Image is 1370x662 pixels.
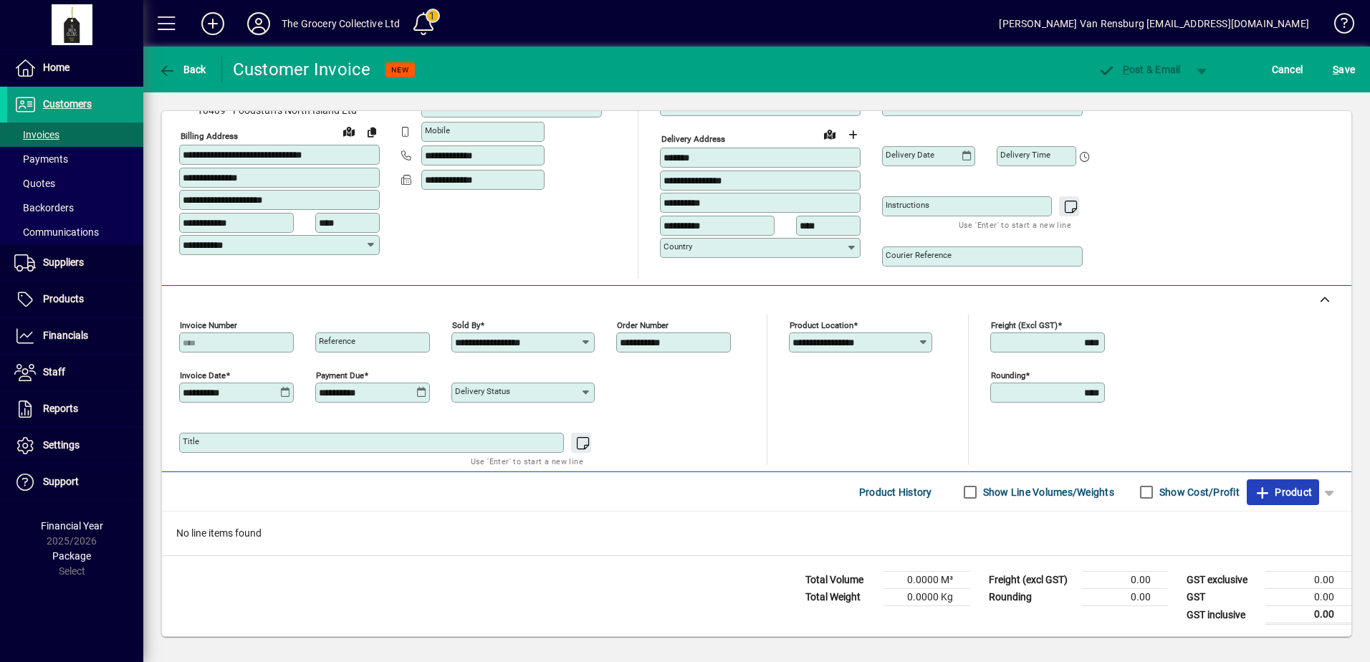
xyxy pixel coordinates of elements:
[162,512,1351,555] div: No line items found
[841,123,864,146] button: Choose address
[282,12,401,35] div: The Grocery Collective Ltd
[143,57,222,82] app-page-header-button: Back
[319,336,355,346] mat-label: Reference
[1179,606,1265,624] td: GST inclusive
[884,572,970,589] td: 0.0000 M³
[43,439,80,451] span: Settings
[980,485,1114,499] label: Show Line Volumes/Weights
[14,202,74,214] span: Backorders
[1082,572,1168,589] td: 0.00
[471,453,583,469] mat-hint: Use 'Enter' to start a new line
[190,11,236,37] button: Add
[7,391,143,427] a: Reports
[7,171,143,196] a: Quotes
[1156,485,1240,499] label: Show Cost/Profit
[1123,64,1129,75] span: P
[43,476,79,487] span: Support
[1000,150,1050,160] mat-label: Delivery time
[886,250,952,260] mat-label: Courier Reference
[452,320,480,330] mat-label: Sold by
[1179,572,1265,589] td: GST exclusive
[43,403,78,414] span: Reports
[1333,64,1338,75] span: S
[798,589,884,606] td: Total Weight
[7,196,143,220] a: Backorders
[43,62,70,73] span: Home
[233,58,371,81] div: Customer Invoice
[1082,589,1168,606] td: 0.00
[158,64,206,75] span: Back
[1265,589,1351,606] td: 0.00
[179,103,380,118] span: 10409 - Foodstuffs North Island Ltd
[155,57,210,82] button: Back
[391,65,409,75] span: NEW
[316,370,364,380] mat-label: Payment due
[982,572,1082,589] td: Freight (excl GST)
[999,12,1309,35] div: [PERSON_NAME] Van Rensburg [EMAIL_ADDRESS][DOMAIN_NAME]
[1098,64,1181,75] span: ost & Email
[455,386,510,396] mat-label: Delivery status
[14,129,59,140] span: Invoices
[7,282,143,317] a: Products
[853,479,938,505] button: Product History
[1254,481,1312,504] span: Product
[7,147,143,171] a: Payments
[43,293,84,304] span: Products
[7,220,143,244] a: Communications
[798,572,884,589] td: Total Volume
[7,318,143,354] a: Financials
[886,150,934,160] mat-label: Delivery date
[7,245,143,281] a: Suppliers
[1179,589,1265,606] td: GST
[1272,58,1303,81] span: Cancel
[43,366,65,378] span: Staff
[180,320,237,330] mat-label: Invoice number
[14,226,99,238] span: Communications
[43,330,88,341] span: Financials
[337,120,360,143] a: View on map
[236,11,282,37] button: Profile
[664,241,692,251] mat-label: Country
[360,120,383,143] button: Copy to Delivery address
[1091,57,1188,82] button: Post & Email
[7,123,143,147] a: Invoices
[7,50,143,86] a: Home
[886,200,929,210] mat-label: Instructions
[1268,57,1307,82] button: Cancel
[14,153,68,165] span: Payments
[818,123,841,145] a: View on map
[7,464,143,500] a: Support
[1265,606,1351,624] td: 0.00
[1323,3,1352,49] a: Knowledge Base
[790,320,853,330] mat-label: Product location
[982,589,1082,606] td: Rounding
[41,520,103,532] span: Financial Year
[180,370,226,380] mat-label: Invoice date
[43,256,84,268] span: Suppliers
[183,436,199,446] mat-label: Title
[14,178,55,189] span: Quotes
[43,98,92,110] span: Customers
[1265,572,1351,589] td: 0.00
[52,550,91,562] span: Package
[617,320,669,330] mat-label: Order number
[991,320,1058,330] mat-label: Freight (excl GST)
[1333,58,1355,81] span: ave
[859,481,932,504] span: Product History
[1247,479,1319,505] button: Product
[7,355,143,390] a: Staff
[991,370,1025,380] mat-label: Rounding
[425,125,450,135] mat-label: Mobile
[959,216,1071,233] mat-hint: Use 'Enter' to start a new line
[1329,57,1359,82] button: Save
[884,589,970,606] td: 0.0000 Kg
[7,428,143,464] a: Settings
